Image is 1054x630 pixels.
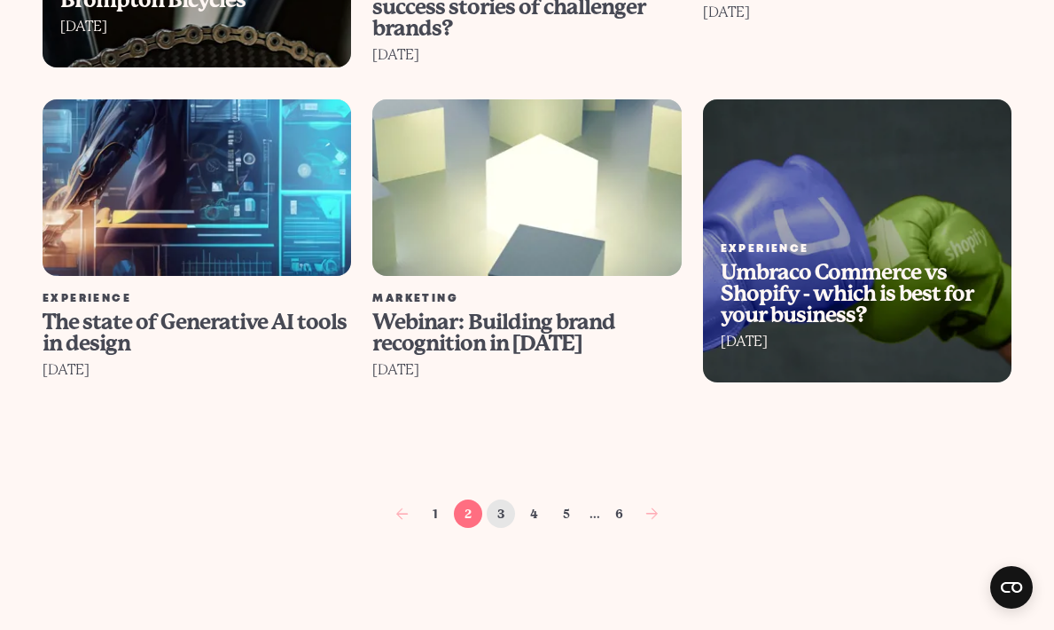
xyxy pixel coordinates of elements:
[721,329,994,354] div: [DATE]
[372,99,681,276] img: Webinar: Building brand recognition in 2024
[372,294,681,304] div: Marketing
[372,358,681,382] div: [DATE]
[32,99,362,382] a: The state of Generative AI tools in design Experience The state of Generative AI tools in design ...
[487,500,515,528] a: 3
[454,500,482,528] a: 2
[421,500,449,528] a: 1
[43,310,347,356] span: The state of Generative AI tools in design
[60,14,333,39] div: [DATE]
[43,99,351,276] img: The state of Generative AI tools in design
[721,260,973,327] span: Umbraco Commerce vs Shopify - which is best for your business?
[990,566,1033,609] button: Open CMP widget
[605,500,633,528] a: 6
[43,358,351,382] div: [DATE]
[552,500,581,528] a: 5
[721,244,994,255] div: Experience
[372,43,681,67] div: [DATE]
[372,310,615,356] span: Webinar: Building brand recognition in [DATE]
[589,505,600,523] span: ...
[43,294,351,304] div: Experience
[692,99,1022,382] a: Umbraco Commerce vs Shopify - which is best for your business? Experience Umbraco Commerce vs Sho...
[519,500,548,528] a: 4
[362,99,691,382] a: Webinar: Building brand recognition in 2024 Marketing Webinar: Building brand recognition in [DAT...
